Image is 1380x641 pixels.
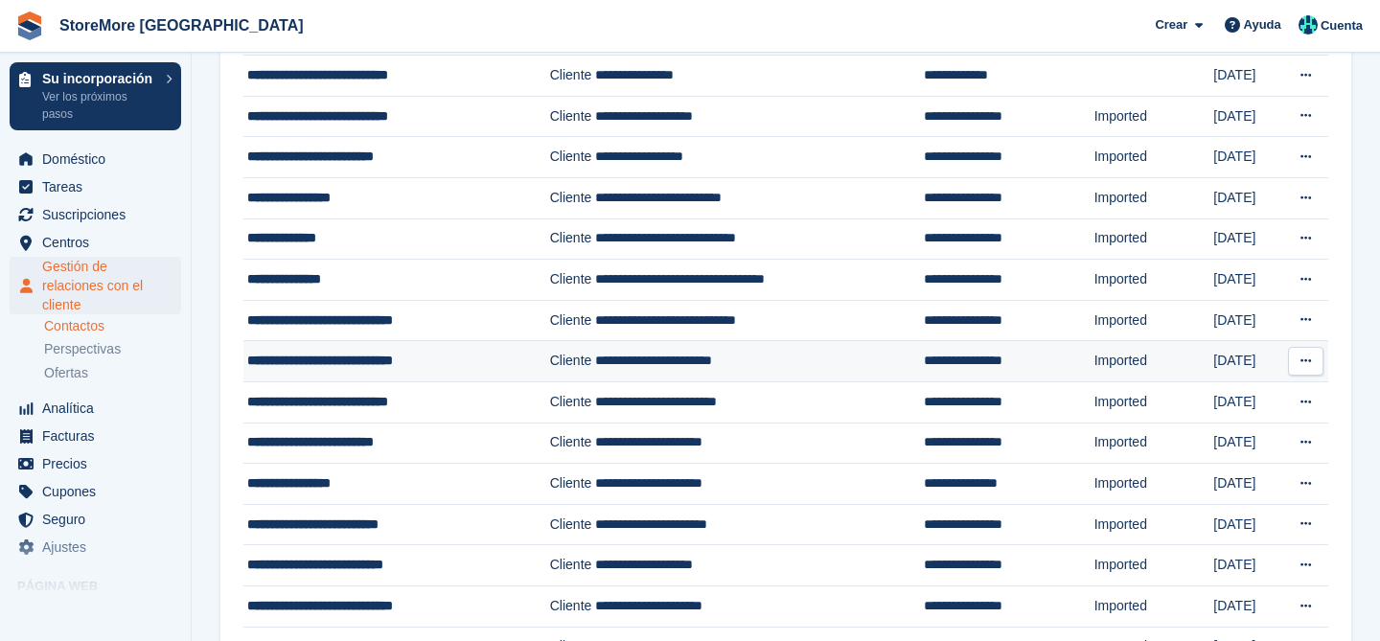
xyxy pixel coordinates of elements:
span: Tareas [42,173,157,200]
td: [DATE] [1213,218,1284,260]
td: [DATE] [1213,260,1284,301]
td: [DATE] [1213,504,1284,545]
td: [DATE] [1213,56,1284,97]
span: Suscripciones [42,201,157,228]
a: Contactos [44,317,181,335]
span: Crear [1155,15,1187,34]
a: menu [10,146,181,172]
a: menu [10,173,181,200]
td: Cliente [550,341,595,382]
td: Cliente [550,96,595,137]
td: [DATE] [1213,177,1284,218]
td: Imported [1094,300,1214,341]
img: Maria Vela Padilla [1299,15,1318,34]
a: Perspectivas [44,339,181,359]
td: Cliente [550,260,595,301]
td: Cliente [550,545,595,586]
td: Cliente [550,137,595,178]
span: Doméstico [42,146,157,172]
td: [DATE] [1213,585,1284,627]
td: Cliente [550,585,595,627]
td: Cliente [550,218,595,260]
td: Cliente [550,177,595,218]
a: Ofertas [44,363,181,383]
span: Ajustes [42,534,157,561]
td: Imported [1094,423,1214,464]
a: menu [10,229,181,256]
p: Su incorporación [42,72,156,85]
td: Imported [1094,504,1214,545]
a: Su incorporación Ver los próximos pasos [10,62,181,130]
td: Imported [1094,96,1214,137]
span: Analítica [42,395,157,422]
a: menu [10,257,181,314]
span: Perspectivas [44,340,121,358]
td: Cliente [550,300,595,341]
td: Imported [1094,464,1214,505]
td: [DATE] [1213,96,1284,137]
a: menu [10,450,181,477]
td: [DATE] [1213,341,1284,382]
td: [DATE] [1213,464,1284,505]
td: Imported [1094,260,1214,301]
td: Imported [1094,585,1214,627]
td: Imported [1094,381,1214,423]
td: [DATE] [1213,423,1284,464]
a: menu [10,423,181,449]
span: Cupones [42,478,157,505]
td: [DATE] [1213,545,1284,586]
p: Ver los próximos pasos [42,88,156,123]
span: Página web [17,577,191,596]
td: Cliente [550,423,595,464]
td: Cliente [550,56,595,97]
span: Gestión de relaciones con el cliente [42,257,157,314]
a: menu [10,506,181,533]
a: menu [10,534,181,561]
td: Cliente [550,381,595,423]
td: Imported [1094,218,1214,260]
td: Imported [1094,177,1214,218]
span: Ayuda [1244,15,1281,34]
td: Imported [1094,137,1214,178]
a: StoreMore [GEOGRAPHIC_DATA] [52,10,311,41]
td: Cliente [550,464,595,505]
td: Cliente [550,504,595,545]
img: stora-icon-8386f47178a22dfd0bd8f6a31ec36ba5ce8667c1dd55bd0f319d3a0aa187defe.svg [15,11,44,40]
a: menu [10,201,181,228]
td: [DATE] [1213,137,1284,178]
td: Imported [1094,545,1214,586]
a: menu [10,478,181,505]
span: Precios [42,450,157,477]
span: Ofertas [44,364,88,382]
td: Imported [1094,341,1214,382]
td: [DATE] [1213,300,1284,341]
span: Centros [42,229,157,256]
span: Facturas [42,423,157,449]
td: [DATE] [1213,381,1284,423]
span: Cuenta [1321,16,1363,35]
a: menu [10,395,181,422]
span: Seguro [42,506,157,533]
